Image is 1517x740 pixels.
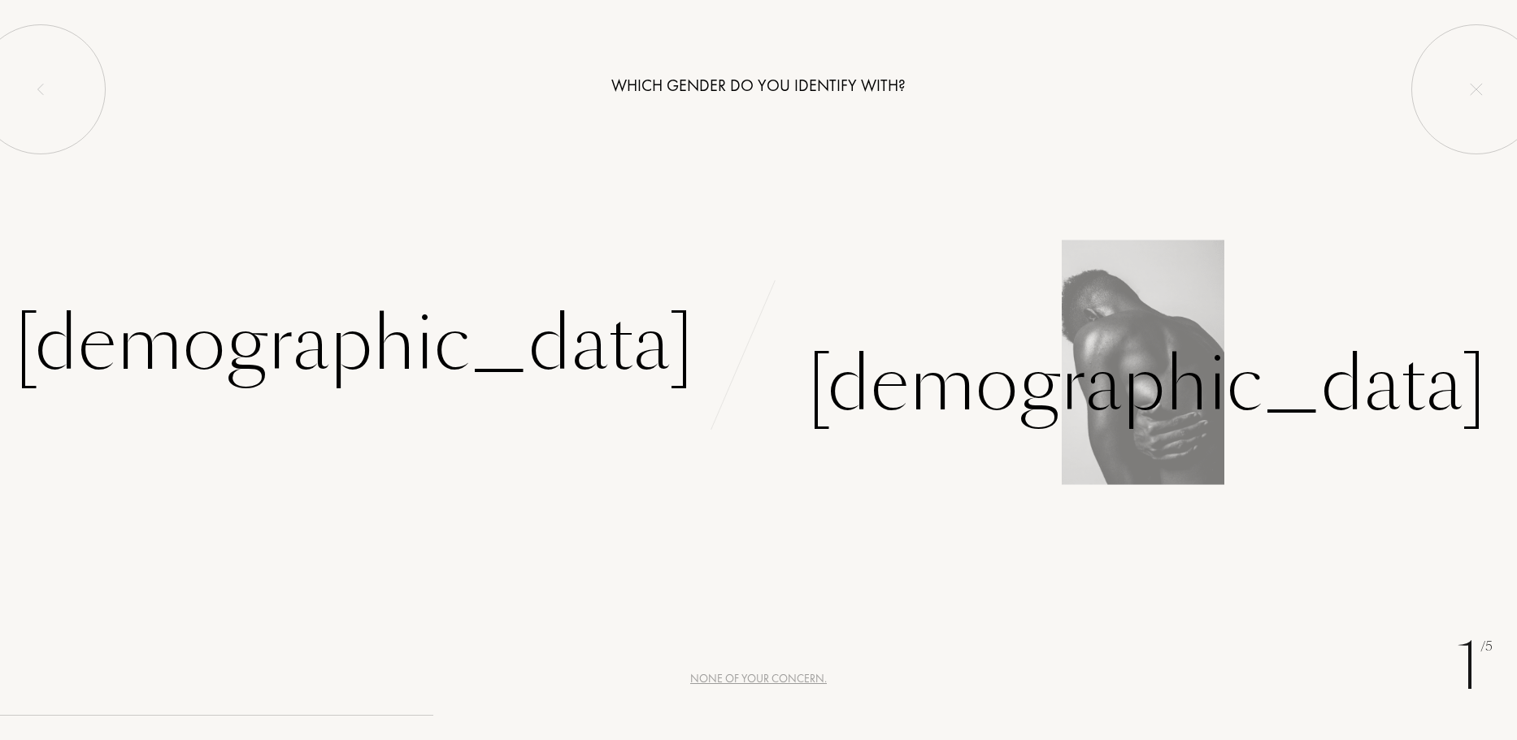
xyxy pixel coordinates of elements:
[690,670,827,687] div: None of your concern.
[1470,83,1483,96] img: quit_onboard.svg
[15,289,693,399] div: [DEMOGRAPHIC_DATA]
[34,83,47,96] img: left_onboard.svg
[807,330,1486,439] div: [DEMOGRAPHIC_DATA]
[1480,638,1493,656] span: /5
[1456,618,1493,716] div: 1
